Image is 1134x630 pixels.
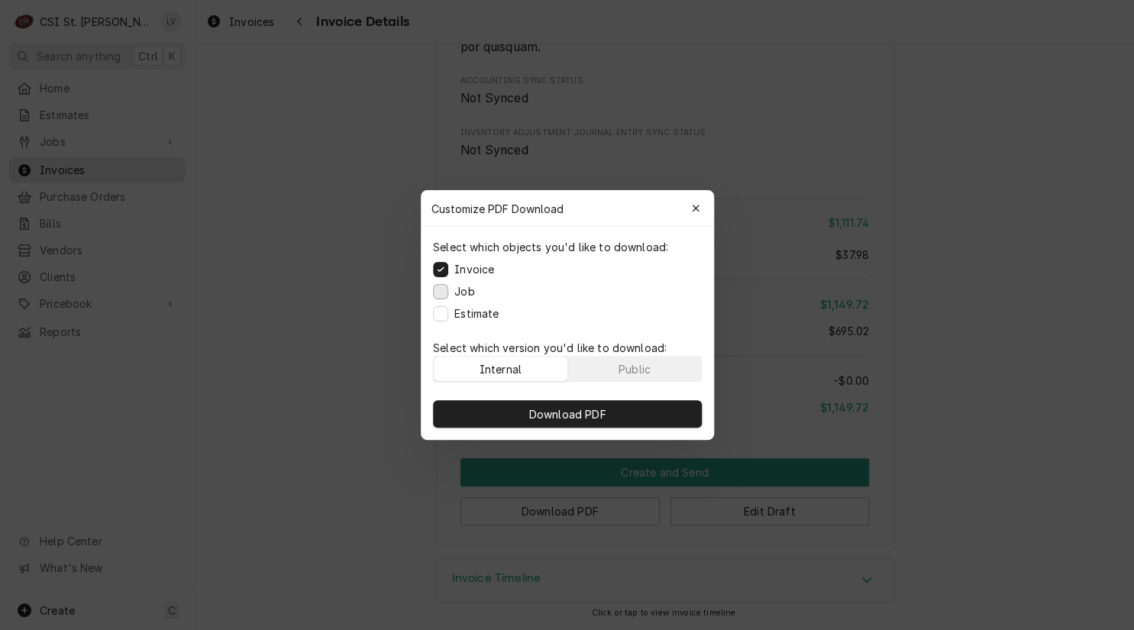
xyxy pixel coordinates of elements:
[421,190,714,227] div: Customize PDF Download
[454,283,474,299] label: Job
[618,361,650,377] div: Public
[454,305,499,321] label: Estimate
[454,261,494,277] label: Invoice
[433,340,702,356] p: Select which version you'd like to download:
[433,239,668,255] p: Select which objects you'd like to download:
[479,361,521,377] div: Internal
[433,400,702,428] button: Download PDF
[525,406,609,422] span: Download PDF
